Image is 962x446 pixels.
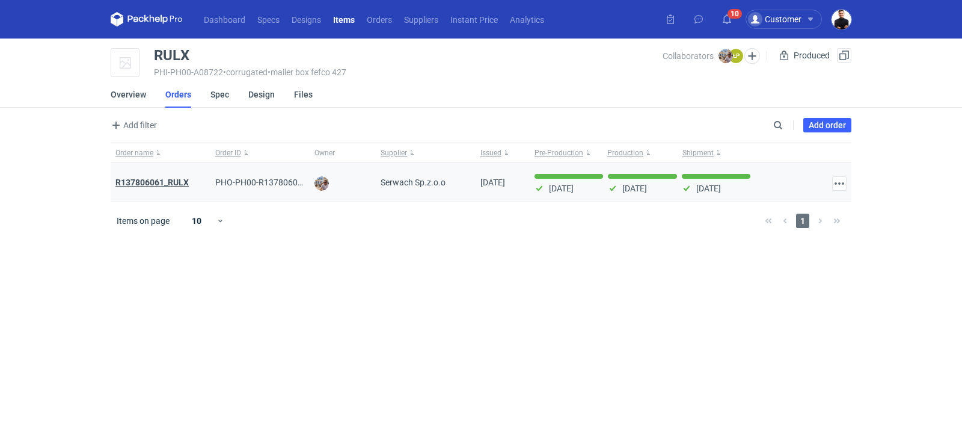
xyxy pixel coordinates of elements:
[480,178,505,187] span: 20/06/2025
[717,10,737,29] button: 10
[803,118,851,132] a: Add order
[746,10,832,29] button: Customer
[718,49,733,63] img: Michał Palasek
[165,81,191,108] a: Orders
[605,143,680,163] button: Production
[530,143,605,163] button: Pre-Production
[223,67,268,77] span: • corrugated
[109,118,157,132] span: Add filter
[117,215,170,227] span: Items on page
[680,143,755,163] button: Shipment
[210,143,310,163] button: Order ID
[154,48,189,63] div: RULX
[361,12,398,26] a: Orders
[398,12,444,26] a: Suppliers
[115,148,153,158] span: Order name
[744,48,760,64] button: Edit collaborators
[771,118,809,132] input: Search
[215,148,241,158] span: Order ID
[286,12,327,26] a: Designs
[796,214,809,228] span: 1
[476,143,530,163] button: Issued
[622,184,647,193] p: [DATE]
[154,67,663,77] div: PHI-PH00-A08722
[832,176,847,191] button: Actions
[381,148,407,158] span: Supplier
[696,184,721,193] p: [DATE]
[504,12,550,26] a: Analytics
[682,148,714,158] span: Shipment
[480,148,501,158] span: Issued
[177,212,216,229] div: 10
[108,118,158,132] button: Add filter
[111,143,210,163] button: Order name
[210,81,229,108] a: Spec
[376,143,476,163] button: Supplier
[376,163,476,202] div: Serwach Sp.z.o.o
[729,49,743,63] figcaption: ŁP
[314,148,335,158] span: Owner
[115,178,189,187] a: R137806061_RULX
[198,12,251,26] a: Dashboard
[549,184,574,193] p: [DATE]
[111,81,146,108] a: Overview
[294,81,313,108] a: Files
[268,67,346,77] span: • mailer box fefco 427
[251,12,286,26] a: Specs
[748,12,801,26] div: Customer
[215,178,332,187] span: PHO-PH00-R137806061_RULX
[607,148,643,158] span: Production
[314,176,329,191] img: Michał Palasek
[111,12,183,26] svg: Packhelp Pro
[248,81,275,108] a: Design
[837,48,851,63] button: Duplicate Item
[381,176,446,188] span: Serwach Sp.z.o.o
[444,12,504,26] a: Instant Price
[535,148,583,158] span: Pre-Production
[663,51,714,61] span: Collaborators
[327,12,361,26] a: Items
[777,48,832,63] div: Produced
[832,10,851,29] img: Tomasz Kubiak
